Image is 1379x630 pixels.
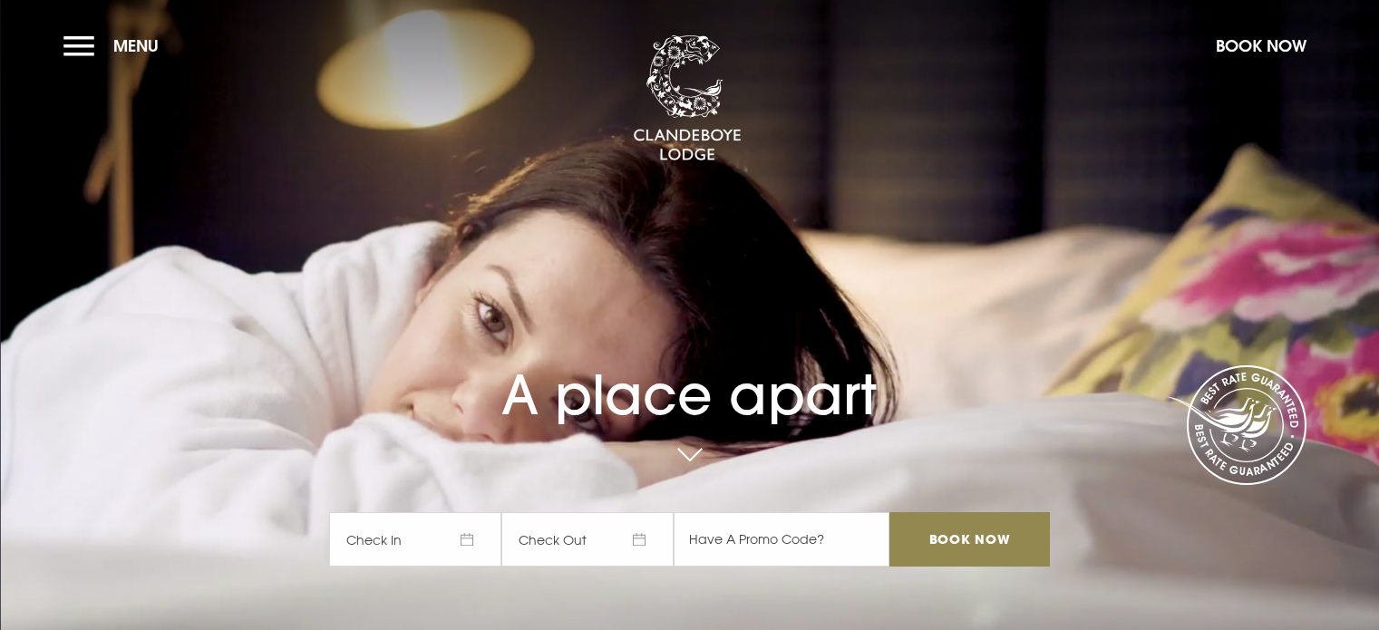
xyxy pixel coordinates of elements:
[329,512,501,567] span: Check In
[329,324,1049,427] h1: A place apart
[501,512,674,567] span: Check Out
[674,512,889,567] input: Have A Promo Code?
[889,512,1049,567] input: Book Now
[1207,26,1316,65] button: Book Now
[633,35,742,162] img: Clandeboye Lodge
[63,26,168,65] button: Menu
[113,35,159,56] span: Menu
